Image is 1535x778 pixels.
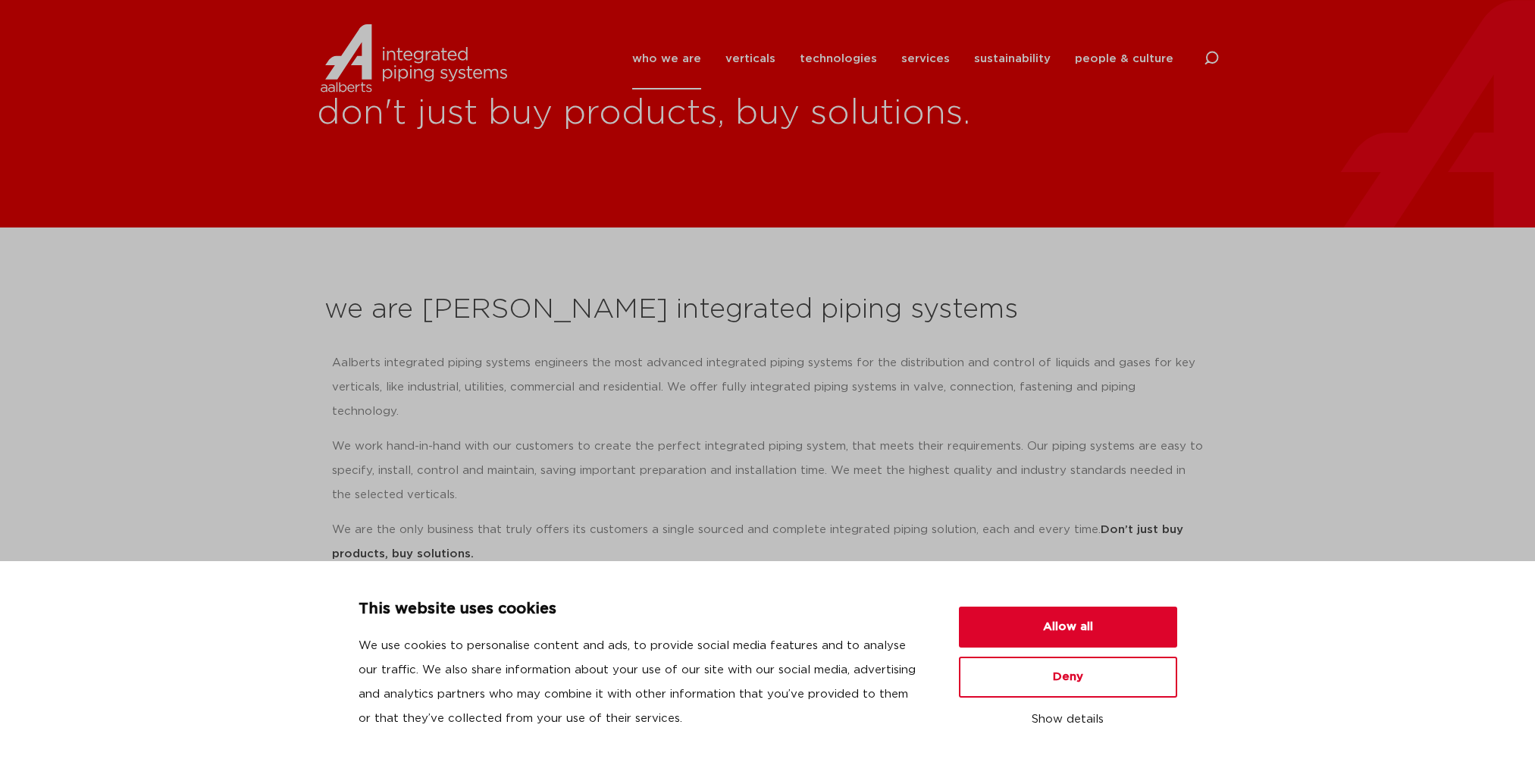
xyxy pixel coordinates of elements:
[1075,28,1173,89] a: people & culture
[901,28,950,89] a: services
[959,707,1177,733] button: Show details
[800,28,877,89] a: technologies
[359,634,923,731] p: We use cookies to personalise content and ads, to provide social media features and to analyse ou...
[359,598,923,622] p: This website uses cookies
[725,28,775,89] a: verticals
[632,28,1173,89] nav: Menu
[959,657,1177,698] button: Deny
[332,434,1204,507] p: We work hand-in-hand with our customers to create the perfect integrated piping system, that meet...
[332,351,1204,424] p: Aalberts integrated piping systems engineers the most advanced integrated piping systems for the ...
[959,607,1177,648] button: Allow all
[632,28,701,89] a: who we are
[974,28,1051,89] a: sustainability
[324,292,1211,328] h2: we are [PERSON_NAME] integrated piping systems
[332,518,1204,566] p: We are the only business that truly offers its customers a single sourced and complete integrated...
